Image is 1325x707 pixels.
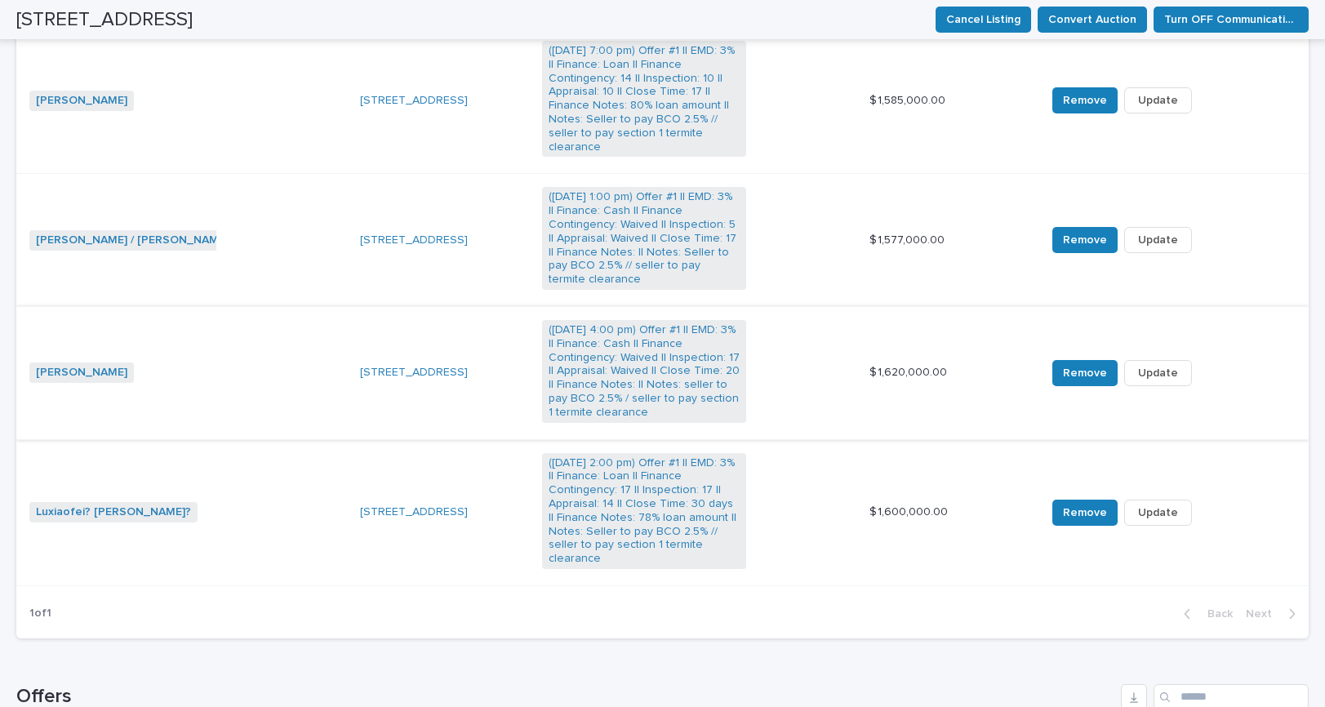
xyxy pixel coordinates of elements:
[1052,227,1118,253] button: Remove
[1138,226,1178,254] span: Update
[360,505,468,519] a: [STREET_ADDRESS]
[1063,499,1107,527] span: Remove
[549,456,740,566] a: ([DATE] 2:00 pm) Offer #1 || EMD: 3% || Finance: Loan || Finance Contingency: 17 || Inspection: 1...
[1198,603,1233,625] span: Back
[549,44,740,153] a: ([DATE] 7:00 pm) Offer #1 || EMD: 3% || Finance: Loan || Finance Contingency: 14 || Inspection: 1...
[869,362,950,380] p: $ 1,620,000.00
[1138,359,1178,387] span: Update
[1124,87,1192,113] button: Update
[1171,603,1239,625] button: Back
[869,502,951,519] p: $ 1,600,000.00
[1063,359,1107,387] span: Remove
[1052,360,1118,386] button: Remove
[1124,360,1192,386] button: Update
[36,233,229,247] a: [PERSON_NAME] / [PERSON_NAME]
[16,306,1309,439] tr: [PERSON_NAME] [STREET_ADDRESS] ([DATE] 4:00 pm) Offer #1 || EMD: 3% || Finance: Cash || Finance C...
[36,505,191,519] a: Luxiaofei? [PERSON_NAME]?
[360,366,468,380] a: [STREET_ADDRESS]
[1164,6,1298,33] span: Turn OFF Communication
[946,6,1020,33] span: Cancel Listing
[16,594,64,634] p: 1 of 1
[1239,603,1309,625] button: Next
[549,323,740,420] a: ([DATE] 4:00 pm) Offer #1 || EMD: 3% || Finance: Cash || Finance Contingency: Waived || Inspectio...
[1048,6,1136,33] span: Convert Auction
[36,366,127,380] a: [PERSON_NAME]
[1052,500,1118,526] button: Remove
[869,230,948,247] p: $ 1,577,000.00
[16,8,193,32] h2: [STREET_ADDRESS]
[549,190,740,287] a: ([DATE] 1:00 pm) Offer #1 || EMD: 3% || Finance: Cash || Finance Contingency: Waived || Inspectio...
[1124,227,1192,253] button: Update
[1124,500,1192,526] button: Update
[1052,87,1118,113] button: Remove
[1138,87,1178,114] span: Update
[360,233,468,247] a: [STREET_ADDRESS]
[16,174,1309,307] tr: [PERSON_NAME] / [PERSON_NAME] [STREET_ADDRESS] ([DATE] 1:00 pm) Offer #1 || EMD: 3% || Finance: C...
[1138,499,1178,527] span: Update
[36,94,127,108] a: [PERSON_NAME]
[16,439,1309,585] tr: Luxiaofei? [PERSON_NAME]? [STREET_ADDRESS] ([DATE] 2:00 pm) Offer #1 || EMD: 3% || Finance: Loan ...
[360,94,468,108] a: [STREET_ADDRESS]
[1246,603,1282,625] span: Next
[16,27,1309,173] tr: [PERSON_NAME] [STREET_ADDRESS] ([DATE] 7:00 pm) Offer #1 || EMD: 3% || Finance: Loan || Finance C...
[936,7,1031,33] button: Cancel Listing
[1154,7,1309,33] button: Turn OFF Communication
[1063,226,1107,254] span: Remove
[869,91,949,108] p: $ 1,585,000.00
[1063,87,1107,114] span: Remove
[1038,7,1147,33] button: Convert Auction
